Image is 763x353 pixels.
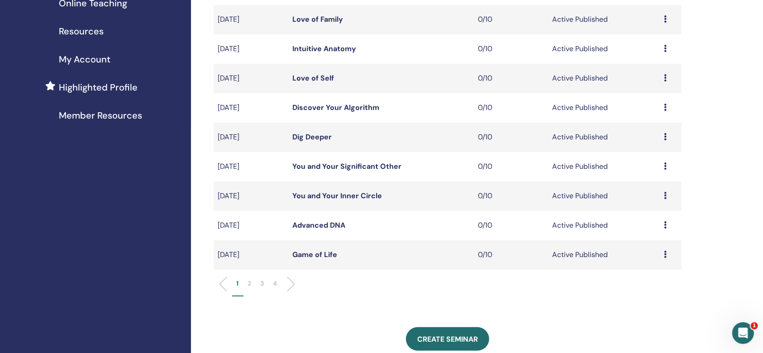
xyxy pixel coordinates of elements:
[292,73,334,83] a: Love of Self
[214,5,288,34] td: [DATE]
[473,34,548,64] td: 0/10
[292,44,356,53] a: Intuitive Anatomy
[237,279,239,288] p: 1
[473,93,548,123] td: 0/10
[292,132,332,142] a: Dig Deeper
[548,123,659,152] td: Active Published
[548,152,659,181] td: Active Published
[214,211,288,240] td: [DATE]
[292,220,345,230] a: Advanced DNA
[473,181,548,211] td: 0/10
[214,64,288,93] td: [DATE]
[273,279,277,288] p: 4
[406,327,489,351] a: Create seminar
[214,123,288,152] td: [DATE]
[417,334,478,344] span: Create seminar
[732,322,754,344] iframe: Intercom live chat
[214,181,288,211] td: [DATE]
[751,322,758,329] span: 1
[59,52,110,66] span: My Account
[548,64,659,93] td: Active Published
[292,162,401,171] a: You and Your Significant Other
[292,103,379,112] a: Discover Your Algorithm
[473,64,548,93] td: 0/10
[473,5,548,34] td: 0/10
[292,191,382,200] a: You and Your Inner Circle
[214,240,288,270] td: [DATE]
[248,279,252,288] p: 2
[214,93,288,123] td: [DATE]
[548,181,659,211] td: Active Published
[473,211,548,240] td: 0/10
[548,5,659,34] td: Active Published
[473,240,548,270] td: 0/10
[261,279,264,288] p: 3
[473,152,548,181] td: 0/10
[292,14,343,24] a: Love of Family
[214,34,288,64] td: [DATE]
[59,109,142,122] span: Member Resources
[214,152,288,181] td: [DATE]
[473,123,548,152] td: 0/10
[548,93,659,123] td: Active Published
[548,34,659,64] td: Active Published
[548,240,659,270] td: Active Published
[548,211,659,240] td: Active Published
[292,250,337,259] a: Game of Life
[59,24,104,38] span: Resources
[59,81,138,94] span: Highlighted Profile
